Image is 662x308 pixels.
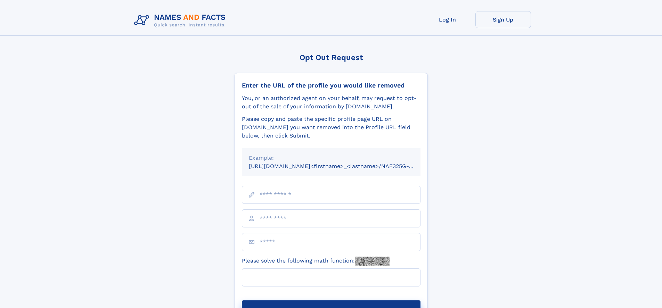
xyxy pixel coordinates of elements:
[242,82,420,89] div: Enter the URL of the profile you would like removed
[249,154,414,162] div: Example:
[242,94,420,111] div: You, or an authorized agent on your behalf, may request to opt-out of the sale of your informatio...
[420,11,475,28] a: Log In
[235,53,428,62] div: Opt Out Request
[242,257,390,266] label: Please solve the following math function:
[131,11,231,30] img: Logo Names and Facts
[249,163,434,169] small: [URL][DOMAIN_NAME]<firstname>_<lastname>/NAF325G-xxxxxxxx
[475,11,531,28] a: Sign Up
[242,115,420,140] div: Please copy and paste the specific profile page URL on [DOMAIN_NAME] you want removed into the Pr...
